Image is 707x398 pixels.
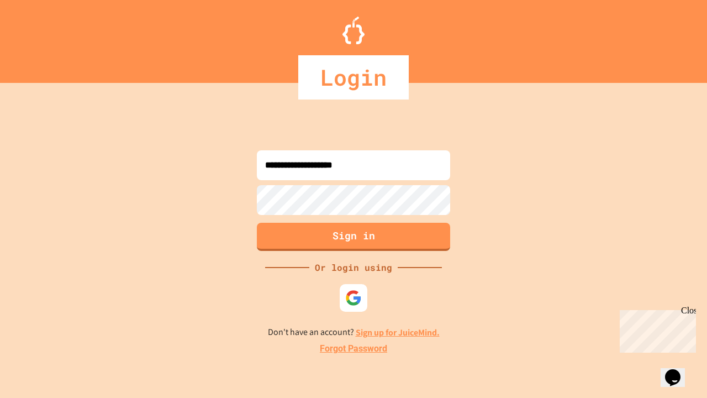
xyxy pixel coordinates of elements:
button: Sign in [257,223,450,251]
div: Chat with us now!Close [4,4,76,70]
iframe: chat widget [615,306,696,353]
p: Don't have an account? [268,326,440,339]
iframe: chat widget [661,354,696,387]
div: Or login using [309,261,398,274]
a: Sign up for JuiceMind. [356,327,440,338]
a: Forgot Password [320,342,387,355]
div: Login [298,55,409,99]
img: google-icon.svg [345,290,362,306]
img: Logo.svg [342,17,365,44]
